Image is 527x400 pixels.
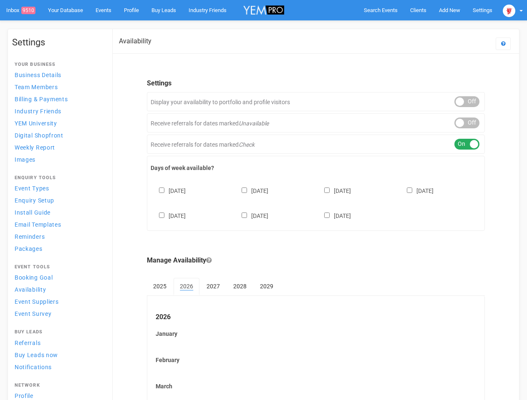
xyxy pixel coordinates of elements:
input: [DATE] [407,187,412,193]
label: [DATE] [233,186,268,195]
h4: Event Tools [15,265,101,270]
span: Event Types [15,185,49,192]
span: YEM University [15,120,57,127]
legend: Settings [147,79,485,88]
label: [DATE] [316,186,351,195]
a: Install Guide [12,207,104,218]
div: Receive referrals for dates marked [147,113,485,132]
legend: Manage Availability [147,256,485,265]
h4: Buy Leads [15,330,101,335]
legend: 2026 [156,312,476,322]
h4: Network [15,383,101,388]
a: Event Suppliers [12,296,104,307]
a: 2025 [147,278,173,295]
em: Check [239,141,255,148]
a: Reminders [12,231,104,242]
a: Team Members [12,81,104,92]
span: Enquiry Setup [15,197,54,204]
span: Billing & Payments [15,96,68,102]
label: March [156,382,476,390]
img: open-uri20250107-2-1pbi2ie [503,5,515,17]
div: Display your availability to portfolio and profile visitors [147,92,485,111]
a: Buy Leads now [12,349,104,360]
span: 9510 [21,7,35,14]
a: Images [12,154,104,165]
input: [DATE] [324,187,330,193]
h4: Enquiry Tools [15,175,101,180]
label: [DATE] [151,211,186,220]
span: Packages [15,245,43,252]
span: Reminders [15,233,45,240]
em: Unavailable [239,120,269,127]
span: Install Guide [15,209,50,216]
a: Enquiry Setup [12,195,104,206]
a: Email Templates [12,219,104,230]
a: 2027 [200,278,226,295]
span: Add New [439,7,460,13]
a: Event Types [12,182,104,194]
input: [DATE] [324,212,330,218]
span: Notifications [15,364,52,370]
span: Event Survey [15,310,51,317]
input: [DATE] [242,187,247,193]
span: Event Suppliers [15,298,59,305]
h4: Your Business [15,62,101,67]
a: YEM University [12,117,104,129]
label: [DATE] [233,211,268,220]
a: 2028 [227,278,253,295]
span: Weekly Report [15,144,55,151]
h1: Settings [12,37,104,47]
span: Digital Shopfront [15,132,63,139]
a: Business Details [12,69,104,80]
a: 2026 [174,278,199,295]
input: [DATE] [159,187,164,193]
a: Packages [12,243,104,254]
a: Booking Goal [12,272,104,283]
label: February [156,356,476,364]
label: Days of week available? [151,164,481,172]
span: Email Templates [15,221,61,228]
label: January [156,330,476,338]
input: [DATE] [242,212,247,218]
a: Notifications [12,361,104,372]
a: Digital Shopfront [12,130,104,141]
span: Clients [410,7,426,13]
a: Referrals [12,337,104,348]
span: Images [15,156,35,163]
a: Availability [12,284,104,295]
span: Team Members [15,84,58,90]
label: [DATE] [151,186,186,195]
span: Booking Goal [15,274,53,281]
span: Availability [15,286,46,293]
a: Billing & Payments [12,93,104,105]
h2: Availability [119,37,151,45]
div: Receive referrals for dates marked [147,135,485,154]
span: Business Details [15,72,61,78]
a: Weekly Report [12,142,104,153]
label: [DATE] [316,211,351,220]
a: Event Survey [12,308,104,319]
input: [DATE] [159,212,164,218]
span: Search Events [364,7,398,13]
label: [DATE] [398,186,434,195]
a: Industry Friends [12,105,104,117]
a: 2029 [254,278,280,295]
